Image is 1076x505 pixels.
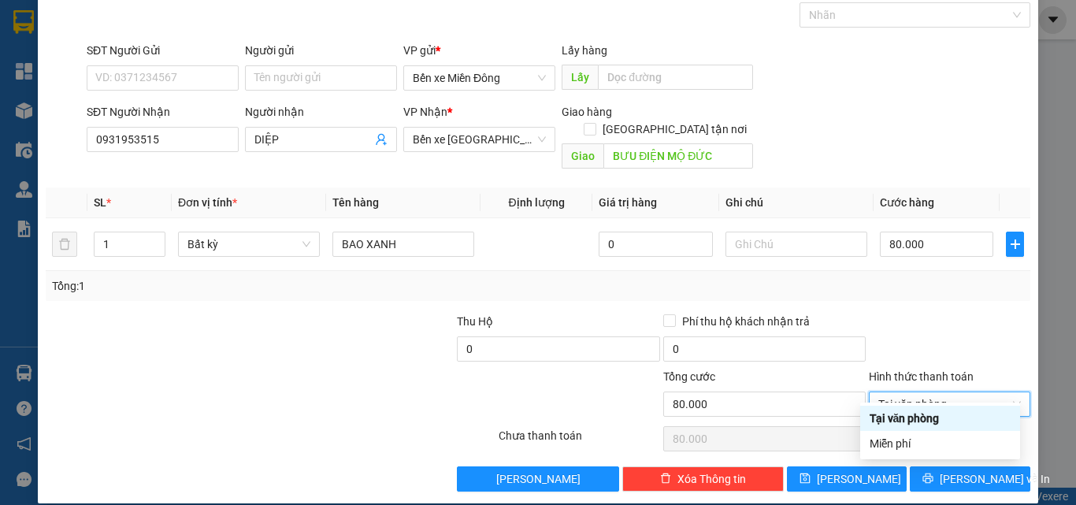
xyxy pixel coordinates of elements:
span: [PERSON_NAME] [496,470,581,488]
div: SĐT Người Gửi [87,42,239,59]
span: Bến xe Miền Đông [413,66,546,90]
input: Dọc đường [598,65,753,90]
span: Thu Hộ [457,315,493,328]
span: Định lượng [508,196,564,209]
span: Lấy hàng [562,44,607,57]
span: Bến xe Quảng Ngãi [413,128,546,151]
span: Đơn vị tính [178,196,237,209]
span: Cước hàng [880,196,934,209]
span: Tổng cước [663,370,715,383]
button: plus [1006,232,1024,257]
span: printer [922,473,933,485]
div: Chưa thanh toán [497,427,662,455]
div: Người gửi [245,42,397,59]
span: plus [1007,238,1023,251]
span: Xóa Thông tin [677,470,746,488]
button: delete [52,232,77,257]
th: Ghi chú [719,188,874,218]
input: VD: Bàn, Ghế [332,232,474,257]
span: SL [94,196,106,209]
button: save[PERSON_NAME] [787,466,907,492]
span: user-add [375,133,388,146]
span: Tại văn phòng [878,392,1021,416]
span: VP Nhận [403,106,447,118]
label: Hình thức thanh toán [869,370,974,383]
span: Giao [562,143,603,169]
button: printer[PERSON_NAME] và In [910,466,1030,492]
input: Dọc đường [603,143,753,169]
span: Phí thu hộ khách nhận trả [676,313,816,330]
span: [PERSON_NAME] [817,470,901,488]
span: save [800,473,811,485]
span: Lấy [562,65,598,90]
span: Giao hàng [562,106,612,118]
span: [PERSON_NAME] và In [940,470,1050,488]
span: Bất kỳ [187,232,310,256]
input: 0 [599,232,712,257]
span: Giá trị hàng [599,196,657,209]
span: delete [660,473,671,485]
div: SĐT Người Nhận [87,103,239,121]
div: Người nhận [245,103,397,121]
button: [PERSON_NAME] [457,466,618,492]
div: VP gửi [403,42,555,59]
button: deleteXóa Thông tin [622,466,784,492]
span: Tên hàng [332,196,379,209]
span: [GEOGRAPHIC_DATA] tận nơi [596,121,753,138]
input: Ghi Chú [725,232,867,257]
div: Tổng: 1 [52,277,417,295]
